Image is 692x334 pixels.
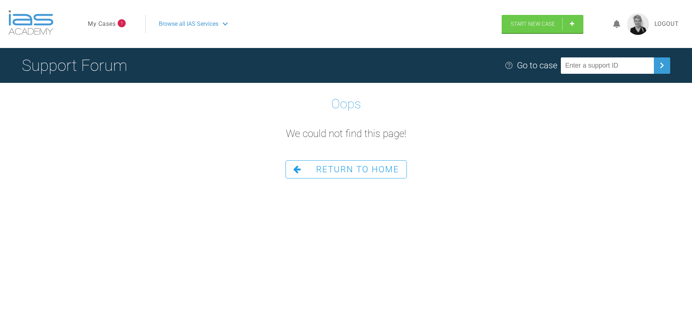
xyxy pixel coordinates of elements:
a: Start New Case [502,15,583,33]
img: profile.png [627,13,649,35]
h1: Oops [331,94,361,115]
span: Start New Case [511,21,555,27]
h2: We could not find this page! [286,126,406,142]
a: My Cases [88,19,116,29]
span: 1 [118,19,126,27]
img: help.e70b9f3d.svg [505,61,513,70]
a: Logout [655,19,679,29]
h1: Support Forum [22,53,127,78]
span: Browse all IAS Services [159,19,218,29]
input: Enter a support ID [561,57,654,74]
img: logo-light.3e3ef733.png [8,10,53,35]
div: Go to case [517,59,557,72]
img: chevronRight.28bd32b0.svg [656,60,668,71]
a: Return To Home [286,160,407,178]
span: Return To Home [316,164,399,174]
